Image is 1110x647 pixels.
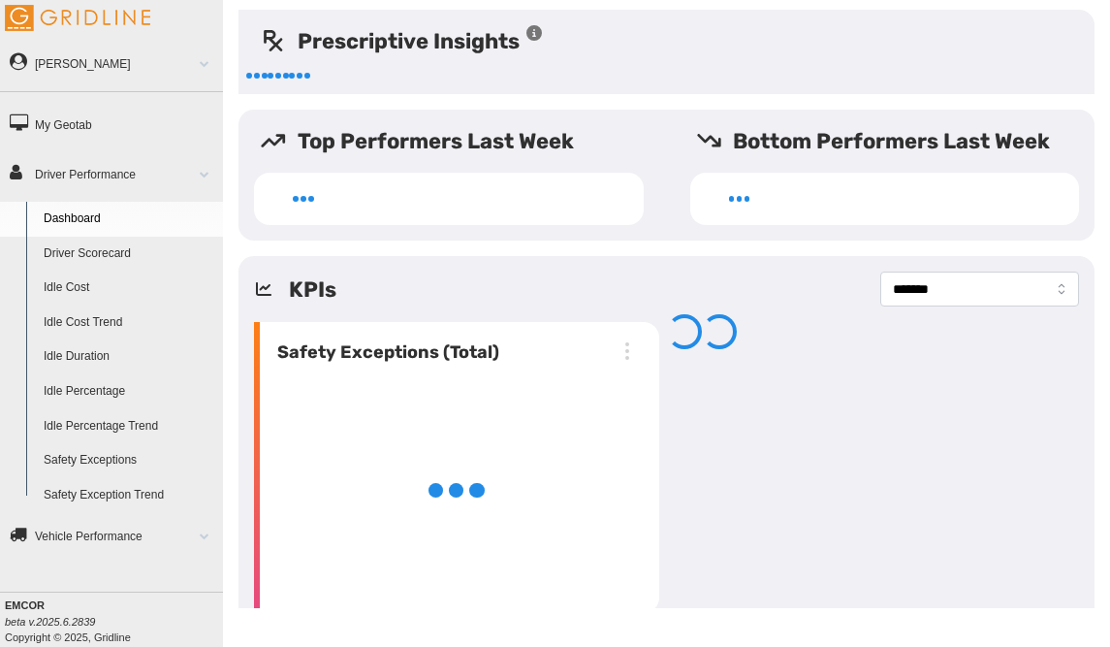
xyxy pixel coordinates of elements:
h5: Prescriptive Insights [260,25,544,57]
a: Idle Cost Trend [35,306,223,340]
a: Safety Exception Trend [35,478,223,513]
img: Gridline [5,5,150,31]
a: Safety Exceptions [35,443,223,478]
h5: KPIs [289,274,336,306]
a: Driver Scorecard [35,237,223,272]
h5: Bottom Performers Last Week [696,125,1095,157]
a: Idle Duration [35,340,223,374]
div: Copyright © 2025, Gridline [5,598,223,645]
h6: Safety Exceptions (Total) [270,340,499,366]
a: Idle Percentage [35,374,223,409]
a: Idle Cost [35,271,223,306]
a: Idle Percentage Trend [35,409,223,444]
b: EMCOR [5,599,45,611]
i: beta v.2025.6.2839 [5,616,95,628]
a: Dashboard [35,202,223,237]
h5: Top Performers Last Week [260,125,659,157]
